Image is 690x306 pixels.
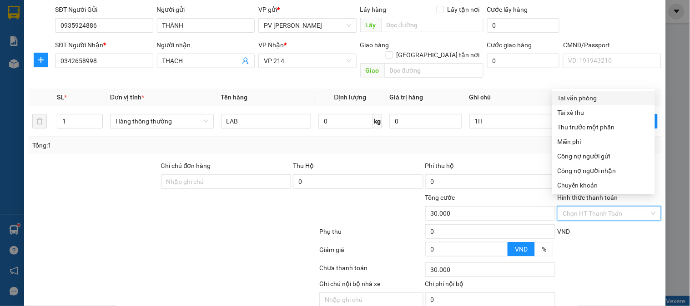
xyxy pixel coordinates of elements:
[557,228,570,235] span: VND
[264,54,351,68] span: VP 214
[86,41,128,48] span: 18:27:49 [DATE]
[389,114,462,128] input: 0
[515,246,528,253] span: VND
[497,242,507,249] span: Increase Value
[258,41,284,49] span: VP Nhận
[334,94,367,101] span: Định lượng
[32,140,267,150] div: Tổng: 1
[242,57,249,64] span: user-add
[31,64,66,74] span: PV [PERSON_NAME]
[487,54,560,68] input: Cước giao hàng
[497,249,507,256] span: Decrease Value
[9,63,19,76] span: Nơi gửi:
[34,56,48,64] span: plus
[557,194,618,201] label: Hình thức thanh toán
[318,227,424,242] div: Phụ thu
[55,40,153,50] div: SĐT Người Nhận
[258,5,356,15] div: VP gửi
[558,108,650,118] div: Tài xế thu
[157,5,255,15] div: Người gửi
[318,245,424,261] div: Giảm giá
[360,63,384,78] span: Giao
[360,18,381,32] span: Lấy
[34,53,48,67] button: plus
[110,94,144,101] span: Đơn vị tính
[381,18,484,32] input: Dọc đường
[558,137,650,147] div: Miễn phí
[264,19,351,32] span: PV Gia Nghĩa
[393,50,484,60] span: [GEOGRAPHIC_DATA] tận nơi
[487,18,560,33] input: Cước lấy hàng
[116,114,208,128] span: Hàng thông thường
[55,5,153,15] div: SĐT Người Gửi
[221,114,312,128] input: VD: Bàn, Ghế
[360,41,389,49] span: Giao hàng
[57,94,64,101] span: SL
[444,5,484,15] span: Lấy tận nơi
[319,279,423,292] div: Ghi chú nội bộ nhà xe
[542,246,546,253] span: %
[558,151,650,161] div: Công nợ người gửi
[425,194,455,201] span: Tổng cước
[487,41,532,49] label: Cước giao hàng
[373,114,382,128] span: kg
[32,114,47,128] button: delete
[318,263,424,279] div: Chưa thanh toán
[500,243,505,249] span: up
[95,122,101,128] span: down
[70,63,84,76] span: Nơi nhận:
[558,166,650,176] div: Công nợ người nhận
[558,93,650,103] div: Tại văn phòng
[389,94,423,101] span: Giá trị hàng
[487,6,528,13] label: Cước lấy hàng
[384,63,484,78] input: Dọc đường
[500,250,505,256] span: down
[360,6,387,13] span: Lấy hàng
[95,116,101,121] span: up
[157,40,255,50] div: Người nhận
[9,20,21,43] img: logo
[552,163,655,178] div: Cước gửi hàng sẽ được ghi vào công nợ của người nhận
[161,162,211,169] label: Ghi chú đơn hàng
[552,149,655,163] div: Cước gửi hàng sẽ được ghi vào công nợ của người gửi
[466,89,564,106] th: Ghi chú
[91,64,106,69] span: VP 214
[293,162,314,169] span: Thu Hộ
[558,180,650,190] div: Chuyển khoản
[221,94,248,101] span: Tên hàng
[425,279,556,292] div: Chi phí nội bộ
[31,54,106,61] strong: BIÊN NHẬN GỬI HÀNG HOÁ
[425,161,556,174] div: Phí thu hộ
[161,174,292,189] input: Ghi chú đơn hàng
[563,40,661,50] div: CMND/Passport
[469,114,560,128] input: Ghi Chú
[92,121,102,128] span: Decrease Value
[91,34,128,41] span: GN08250324
[558,122,650,132] div: Thu trước một phần
[92,114,102,121] span: Increase Value
[24,15,74,49] strong: CÔNG TY TNHH [GEOGRAPHIC_DATA] 214 QL13 - P.26 - Q.BÌNH THẠNH - TP HCM 1900888606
